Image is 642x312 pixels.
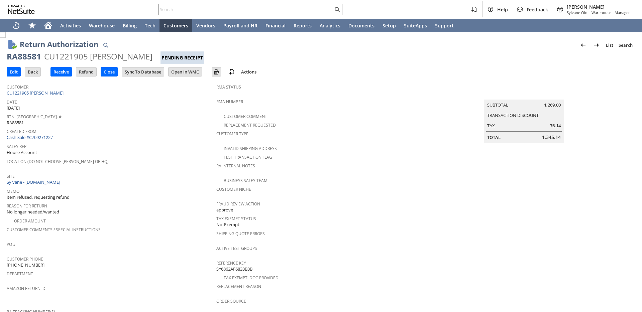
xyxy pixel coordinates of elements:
[567,4,630,10] span: [PERSON_NAME]
[219,19,261,32] a: Payroll and HR
[216,221,239,228] span: NotExempt
[224,154,272,160] a: Test Transaction Flag
[550,123,561,129] span: 76.14
[216,231,265,237] a: Shipping Quote Errors
[484,89,564,100] caption: Summary
[7,286,45,291] a: Amazon Return ID
[228,68,236,76] img: add-record.svg
[159,19,192,32] a: Customers
[224,178,267,183] a: Business Sales Team
[8,19,24,32] a: Recent Records
[212,68,220,76] img: Print
[216,246,257,251] a: Active Test Groups
[527,6,548,13] span: Feedback
[89,22,115,29] span: Warehouse
[592,10,630,15] span: Warehouse - Manager
[40,19,56,32] a: Home
[7,120,24,126] span: RA88581
[8,5,35,14] svg: logo
[238,69,259,75] a: Actions
[616,40,635,50] a: Search
[579,41,587,49] img: Previous
[51,67,72,76] input: Receive
[192,19,219,32] a: Vendors
[119,19,141,32] a: Billing
[333,5,341,13] svg: Search
[160,51,204,64] div: Pending Receipt
[7,227,101,232] a: Customer Comments / Special Instructions
[487,112,539,118] a: Transaction Discount
[544,102,561,108] span: 1,269.00
[224,122,276,128] a: Replacement Requested
[56,19,85,32] a: Activities
[216,99,243,105] a: RMA Number
[7,271,33,277] a: Department
[123,22,137,29] span: Billing
[542,134,561,141] span: 1,345.14
[400,19,431,32] a: SuiteApps
[320,22,340,29] span: Analytics
[7,242,16,247] a: PO #
[25,67,40,76] input: Back
[20,39,98,50] h1: Return Authorization
[593,41,601,49] img: Next
[145,22,155,29] span: Tech
[7,84,28,90] a: Customer
[316,19,344,32] a: Analytics
[7,203,47,209] a: Reason For Return
[28,21,36,29] svg: Shortcuts
[487,123,495,129] a: Tax
[348,22,374,29] span: Documents
[7,262,44,268] span: [PHONE_NUMBER]
[7,144,26,149] a: Sales Rep
[7,99,17,105] a: Date
[7,149,37,156] span: House Account
[7,179,62,185] a: Sylvane - [DOMAIN_NAME]
[216,266,252,272] span: SY6862AF6833B3B
[7,256,43,262] a: Customer Phone
[7,105,20,111] span: [DATE]
[265,22,286,29] span: Financial
[7,51,41,62] div: RA88581
[216,298,246,304] a: Order Source
[7,159,109,164] a: Location (Do Not Choose [PERSON_NAME] or HQ)
[261,19,290,32] a: Financial
[216,186,251,192] a: Customer Niche
[7,134,53,140] a: Cash Sale #C709271227
[196,22,215,29] span: Vendors
[290,19,316,32] a: Reports
[7,129,36,134] a: Created From
[7,209,59,215] span: No longer needed/wanted
[169,67,202,76] input: Open In WMC
[212,67,221,76] input: Print
[60,22,81,29] span: Activities
[216,216,256,221] a: Tax Exempt Status
[7,173,15,179] a: Site
[44,51,152,62] div: CU1221905 [PERSON_NAME]
[7,188,19,194] a: Memo
[7,90,65,96] a: CU1221905 [PERSON_NAME]
[379,19,400,32] a: Setup
[44,21,52,29] svg: Home
[497,6,508,13] span: Help
[404,22,427,29] span: SuiteApps
[216,207,233,213] span: approve
[7,114,62,120] a: Rtn. [GEOGRAPHIC_DATA]. #
[216,284,261,289] a: Replacement reason
[344,19,379,32] a: Documents
[216,84,241,90] a: RMA Status
[141,19,159,32] a: Tech
[294,22,312,29] span: Reports
[216,163,255,169] a: RA Internal Notes
[435,22,454,29] span: Support
[122,67,164,76] input: Sync To Database
[102,41,110,49] img: Quick Find
[487,134,501,140] a: Total
[431,19,458,32] a: Support
[224,146,277,151] a: Invalid Shipping Address
[85,19,119,32] a: Warehouse
[567,10,587,15] span: Sylvane Old
[76,67,96,76] input: Refund
[12,21,20,29] svg: Recent Records
[24,19,40,32] div: Shortcuts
